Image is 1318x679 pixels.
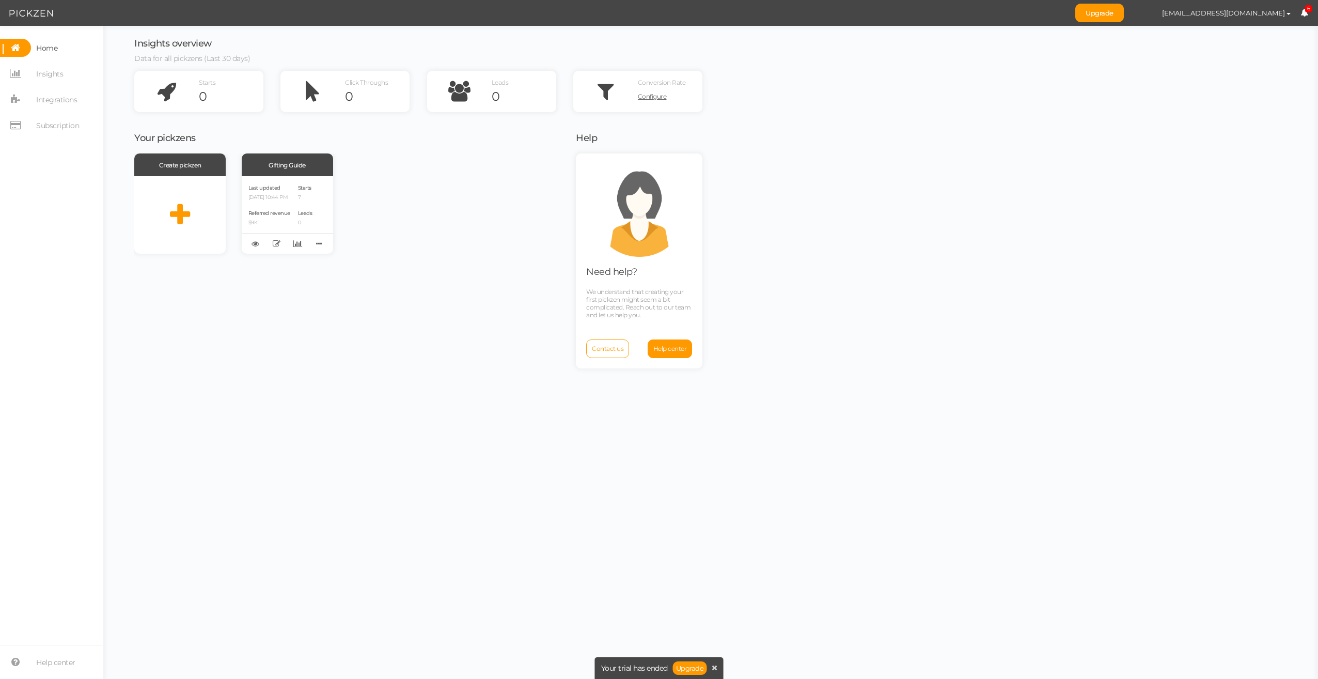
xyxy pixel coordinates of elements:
div: 0 [199,89,263,104]
span: Your trial has ended [601,665,668,672]
span: Help center [653,345,687,352]
div: Last updated [DATE] 10:44 PM Referred revenue $9K Starts 7 Leads 0 [242,176,333,254]
p: 0 [298,220,312,226]
span: Need help? [586,266,637,277]
a: Upgrade [1075,4,1124,22]
img: support.png [593,164,686,257]
img: Pickzen logo [9,7,53,20]
span: Starts [199,79,215,86]
span: Last updated [248,184,280,191]
span: [EMAIL_ADDRESS][DOMAIN_NAME] [1162,9,1285,17]
button: [EMAIL_ADDRESS][DOMAIN_NAME] [1152,4,1300,22]
span: Configure [638,92,667,100]
span: Starts [298,184,311,191]
p: [DATE] 10:44 PM [248,194,290,201]
span: Referred revenue [248,210,290,217]
span: Contact us [592,345,623,352]
span: Data for all pickzens (Last 30 days) [134,54,250,63]
div: 0 [492,89,556,104]
p: $9K [248,220,290,226]
span: Insights overview [134,38,212,49]
span: Home [36,40,57,56]
p: 7 [298,194,312,201]
span: Integrations [36,91,77,108]
span: We understand that creating your first pickzen might seem a bit complicated. Reach out to our tea... [586,288,691,319]
span: Insights [36,66,63,82]
span: Create pickzen [159,161,201,169]
span: Leads [298,210,312,217]
span: Your pickzens [134,132,196,144]
div: Gifting Guide [242,153,333,176]
span: 6 [1305,5,1312,13]
div: 0 [345,89,410,104]
span: Click Throughs [345,79,388,86]
span: Conversion Rate [638,79,686,86]
a: Help center [648,340,693,358]
span: Leads [492,79,509,86]
a: Upgrade [673,661,707,675]
span: Help center [36,654,75,671]
img: 6d7a1b91338d77baa37161273c9f8cbe [1134,4,1152,22]
span: Subscription [36,117,79,134]
span: Help [576,132,597,144]
a: Configure [638,89,702,104]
